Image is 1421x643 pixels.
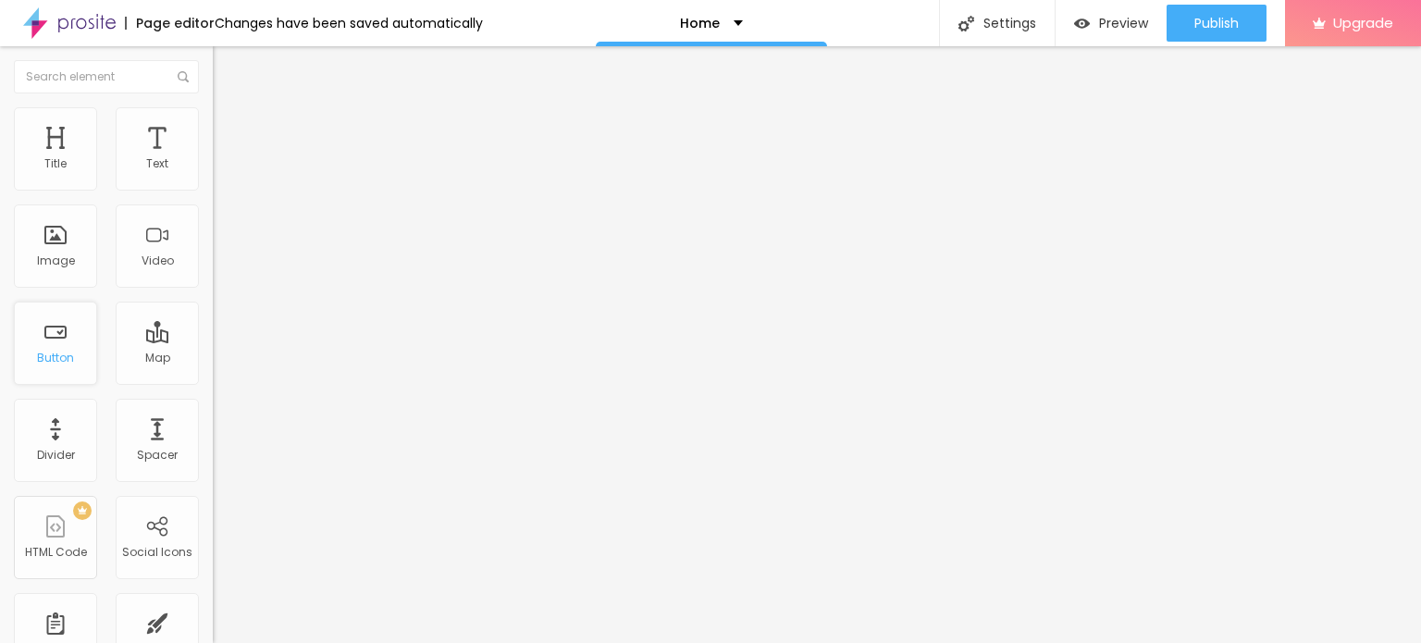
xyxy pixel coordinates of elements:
iframe: Editor [213,46,1421,643]
button: Preview [1056,5,1167,42]
img: view-1.svg [1074,16,1090,31]
div: Video [142,254,174,267]
p: Home [680,17,720,30]
img: Icone [958,16,974,31]
div: Page editor [125,17,215,30]
div: Image [37,254,75,267]
span: Preview [1099,16,1148,31]
div: Map [145,352,170,365]
span: Publish [1194,16,1239,31]
div: Text [146,157,168,170]
div: Spacer [137,449,178,462]
div: Title [44,157,67,170]
div: Button [37,352,74,365]
div: Changes have been saved automatically [215,17,483,30]
input: Search element [14,60,199,93]
span: Upgrade [1333,15,1393,31]
button: Publish [1167,5,1267,42]
img: Icone [178,71,189,82]
div: HTML Code [25,546,87,559]
div: Divider [37,449,75,462]
div: Social Icons [122,546,192,559]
